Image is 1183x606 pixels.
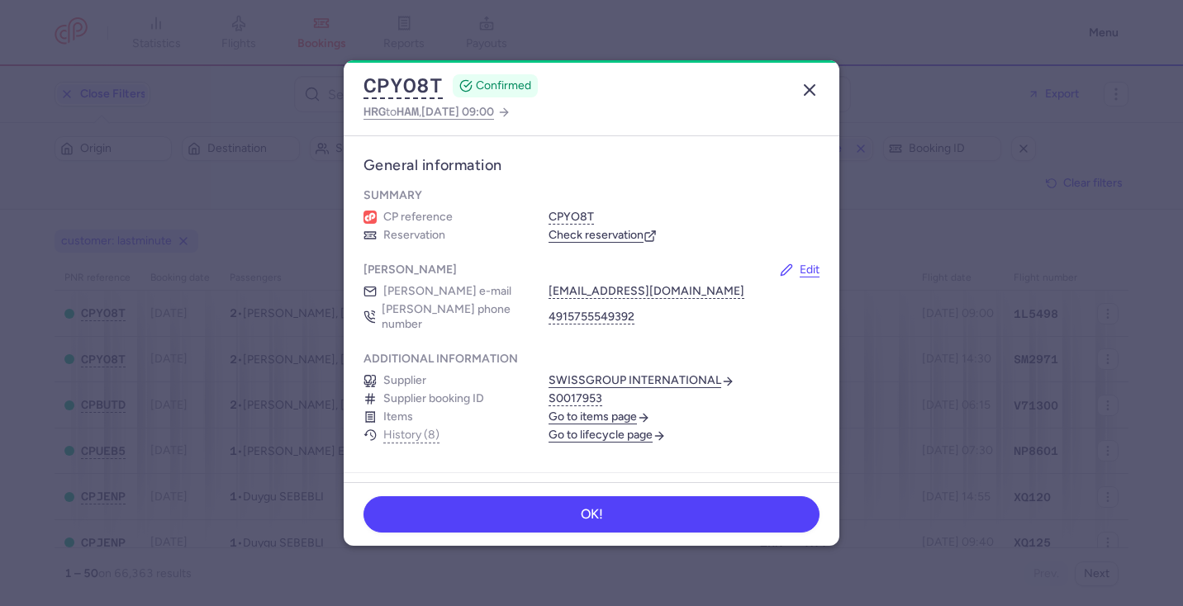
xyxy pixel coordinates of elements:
span: Items [383,410,413,424]
button: History (8) [383,428,439,442]
button: S0017953 [549,391,602,406]
a: SWISSGROUP INTERNATIONAL [549,373,734,388]
button: [EMAIL_ADDRESS][DOMAIN_NAME] [549,284,744,299]
span: OK! [581,507,603,522]
span: HRG [363,105,386,118]
button: CPYO8T [363,73,443,98]
span: [DATE] 09:00 [421,105,494,119]
span: to , [363,102,494,122]
a: Go to items page [549,410,650,424]
span: [PERSON_NAME] e-mail [383,284,511,299]
span: [PERSON_NAME] phone number [382,302,529,332]
button: CPYO8T [549,210,594,225]
span: Reservation [383,228,445,243]
a: Go to lifecycle page [549,428,666,443]
h4: Summary [363,188,422,203]
h4: Additional information [363,352,518,367]
button: Edit [780,263,820,277]
button: OK! [363,496,820,533]
h4: [PERSON_NAME] [363,263,457,277]
span: HAM [397,105,419,118]
a: HRGtoHAM,[DATE] 09:00 [363,102,511,122]
span: CP reference [383,210,453,225]
button: 4915755549392 [549,310,634,324]
span: Supplier booking ID [383,391,484,406]
a: Check reservation [549,228,657,243]
figure: 1L airline logo [363,211,377,224]
span: Supplier [383,373,426,388]
h3: General information [363,156,820,175]
span: CONFIRMED [476,78,531,94]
